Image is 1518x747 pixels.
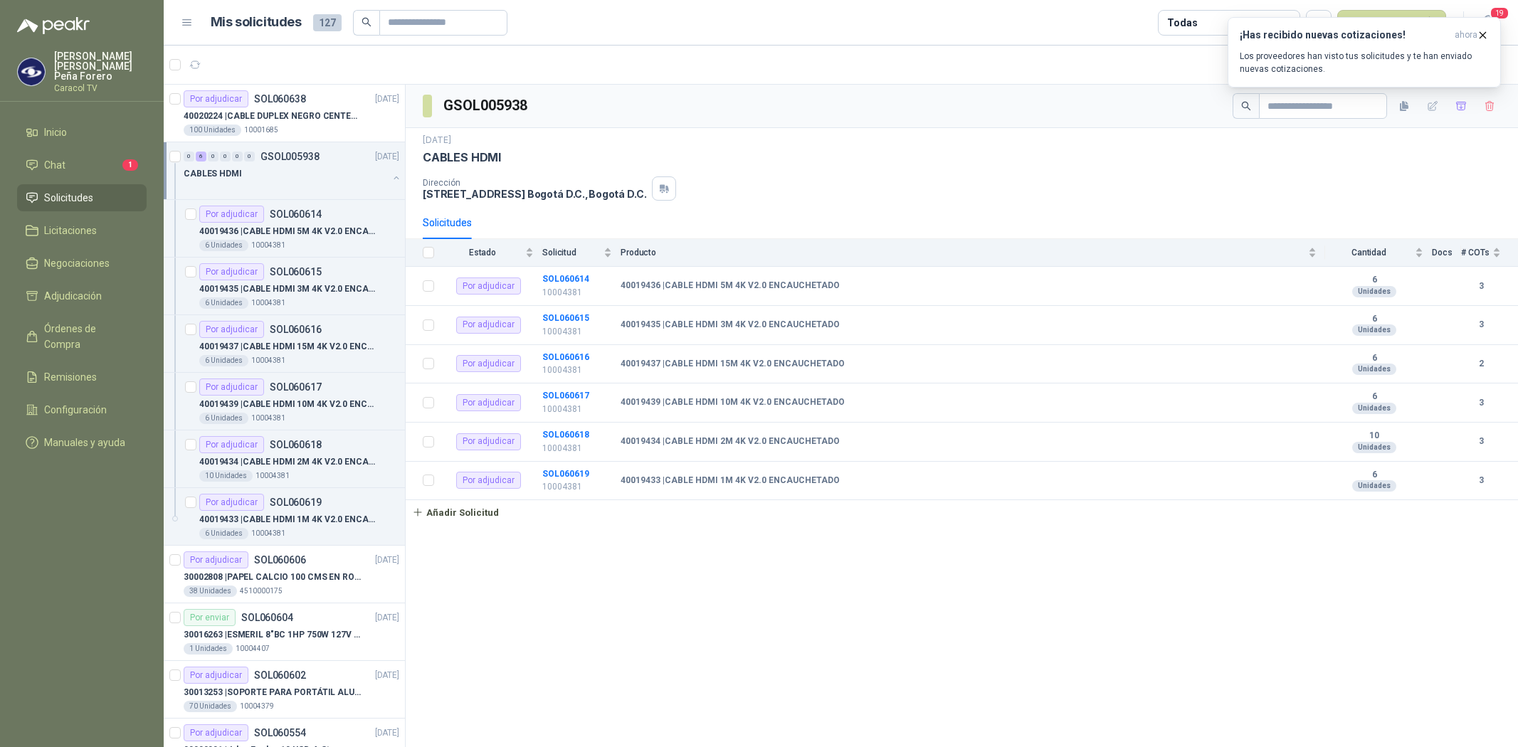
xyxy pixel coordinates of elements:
[270,497,322,507] p: SOL060619
[542,469,589,479] a: SOL060619
[44,157,65,173] span: Chat
[1352,442,1396,453] div: Unidades
[184,686,361,699] p: 30013253 | SOPORTE PARA PORTÁTIL ALUMINIO PLEGABLE VTA
[443,95,529,117] h3: GSOL005938
[17,184,147,211] a: Solicitudes
[211,12,302,33] h1: Mis solicitudes
[199,436,264,453] div: Por adjudicar
[270,209,322,219] p: SOL060614
[542,480,612,494] p: 10004381
[542,352,589,362] b: SOL060616
[456,355,521,372] div: Por adjudicar
[164,430,405,488] a: Por adjudicarSOL06061840019434 |CABLE HDMI 2M 4K V2.0 ENCAUCHETADO10 Unidades10004381
[621,280,840,292] b: 40019436 | CABLE HDMI 5M 4K V2.0 ENCAUCHETADO
[1461,318,1501,332] b: 3
[164,603,405,661] a: Por enviarSOL060604[DATE] 30016263 |ESMERIL 8"BC 1HP 750W 127V 3450RPM URREA1 Unidades10004407
[542,364,612,377] p: 10004381
[184,724,248,741] div: Por adjudicar
[456,394,521,411] div: Por adjudicar
[423,150,501,165] p: CABLES HDMI
[199,240,248,251] div: 6 Unidades
[375,150,399,164] p: [DATE]
[1325,430,1423,442] b: 10
[621,475,840,487] b: 40019433 | CABLE HDMI 1M 4K V2.0 ENCAUCHETADO
[199,297,248,309] div: 6 Unidades
[184,148,402,194] a: 0 6 0 0 0 0 GSOL005938[DATE] CABLES HDMI
[17,315,147,358] a: Órdenes de Compra
[44,369,97,385] span: Remisiones
[44,321,133,352] span: Órdenes de Compra
[1325,470,1423,481] b: 6
[456,317,521,334] div: Por adjudicar
[251,528,285,539] p: 10004381
[423,134,451,147] p: [DATE]
[1461,474,1501,487] b: 3
[1461,239,1518,267] th: # COTs
[375,726,399,740] p: [DATE]
[255,470,290,482] p: 10004381
[254,728,306,738] p: SOL060554
[244,124,278,136] p: 10001685
[542,313,589,323] a: SOL060615
[44,288,102,304] span: Adjudicación
[270,324,322,334] p: SOL060616
[184,701,237,712] div: 70 Unidades
[184,609,236,626] div: Por enviar
[164,85,405,142] a: Por adjudicarSOL060638[DATE] 40020224 |CABLE DUPLEX NEGRO CENTELSA 2X12 (COLOR NEGRO)100 Unidades...
[1461,248,1490,258] span: # COTs
[54,51,147,81] p: [PERSON_NAME] [PERSON_NAME] Peña Forero
[1325,275,1423,286] b: 6
[251,413,285,424] p: 10004381
[1352,403,1396,414] div: Unidades
[184,124,241,136] div: 100 Unidades
[443,239,542,267] th: Estado
[17,152,147,179] a: Chat1
[199,513,376,526] p: 40019433 | CABLE HDMI 1M 4K V2.0 ENCAUCHETADO
[17,217,147,244] a: Licitaciones
[1352,480,1396,492] div: Unidades
[199,378,264,396] div: Por adjudicar
[199,413,248,424] div: 6 Unidades
[621,397,845,408] b: 40019439 | CABLE HDMI 10M 4K V2.0 ENCAUCHETADO
[1352,324,1396,336] div: Unidades
[254,670,306,680] p: SOL060602
[241,613,293,622] p: SOL060604
[270,267,322,277] p: SOL060615
[236,643,270,655] p: 10004407
[1461,435,1501,448] b: 3
[184,152,194,161] div: 0
[1240,29,1449,41] h3: ¡Has recibido nuevas cotizaciones!
[44,190,93,206] span: Solicitudes
[375,669,399,682] p: [DATE]
[199,528,248,539] div: 6 Unidades
[1461,396,1501,410] b: 3
[251,240,285,251] p: 10004381
[542,274,589,284] a: SOL060614
[17,364,147,391] a: Remisiones
[199,398,376,411] p: 40019439 | CABLE HDMI 10M 4K V2.0 ENCAUCHETADO
[184,167,242,181] p: CABLES HDMI
[423,215,472,231] div: Solicitudes
[1352,364,1396,375] div: Unidades
[199,321,264,338] div: Por adjudicar
[164,200,405,258] a: Por adjudicarSOL06061440019436 |CABLE HDMI 5M 4K V2.0 ENCAUCHETADO6 Unidades10004381
[199,206,264,223] div: Por adjudicar
[542,248,601,258] span: Solicitud
[313,14,342,31] span: 127
[1337,10,1446,36] button: Nueva solicitud
[254,94,306,104] p: SOL060638
[1325,314,1423,325] b: 6
[251,355,285,366] p: 10004381
[1490,6,1509,20] span: 19
[1475,10,1501,36] button: 19
[240,586,283,597] p: 4510000175
[17,282,147,309] a: Adjudicación
[54,84,147,92] p: Caracol TV
[1455,29,1477,41] span: ahora
[17,119,147,146] a: Inicio
[44,223,97,238] span: Licitaciones
[199,355,248,366] div: 6 Unidades
[443,248,522,258] span: Estado
[542,430,589,440] a: SOL060618
[184,110,361,123] p: 40020224 | CABLE DUPLEX NEGRO CENTELSA 2X12 (COLOR NEGRO)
